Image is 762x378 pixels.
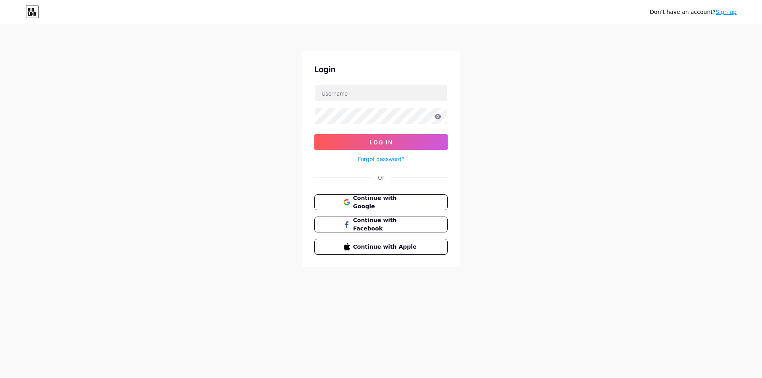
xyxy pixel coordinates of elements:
[353,194,419,211] span: Continue with Google
[369,139,393,146] span: Log In
[650,8,737,16] div: Don't have an account?
[314,134,448,150] button: Log In
[314,194,448,210] button: Continue with Google
[378,173,384,182] div: Or
[353,243,419,251] span: Continue with Apple
[314,217,448,232] button: Continue with Facebook
[314,63,448,75] div: Login
[353,216,419,233] span: Continue with Facebook
[358,155,404,163] a: Forgot password?
[315,85,447,101] input: Username
[314,239,448,255] button: Continue with Apple
[716,9,737,15] a: Sign up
